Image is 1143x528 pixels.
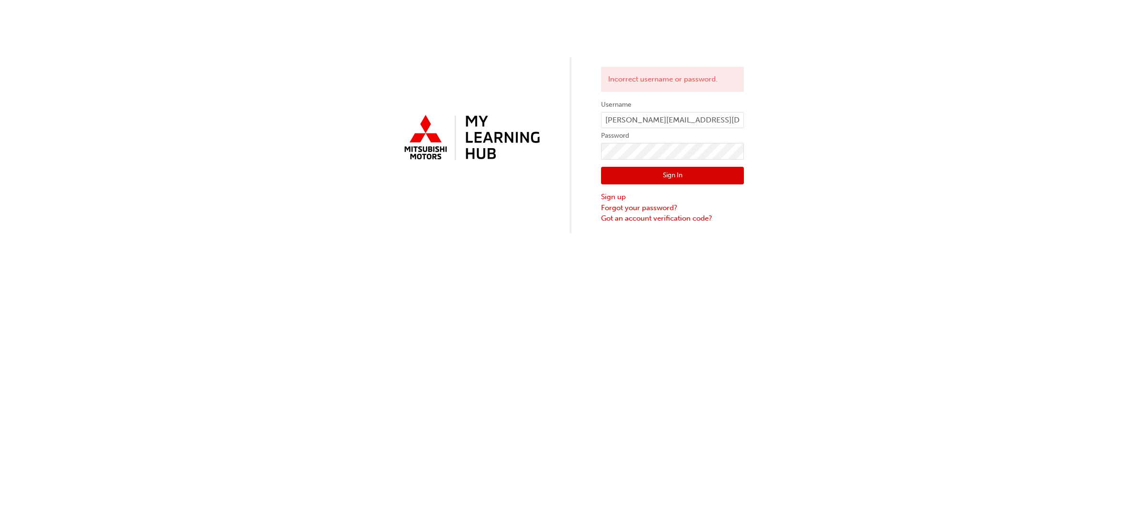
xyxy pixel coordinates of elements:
[601,112,744,128] input: Username
[601,130,744,142] label: Password
[601,99,744,111] label: Username
[399,111,542,165] img: mmal
[601,213,744,224] a: Got an account verification code?
[601,192,744,203] a: Sign up
[601,167,744,185] button: Sign In
[601,67,744,92] div: Incorrect username or password.
[601,203,744,213] a: Forgot your password?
